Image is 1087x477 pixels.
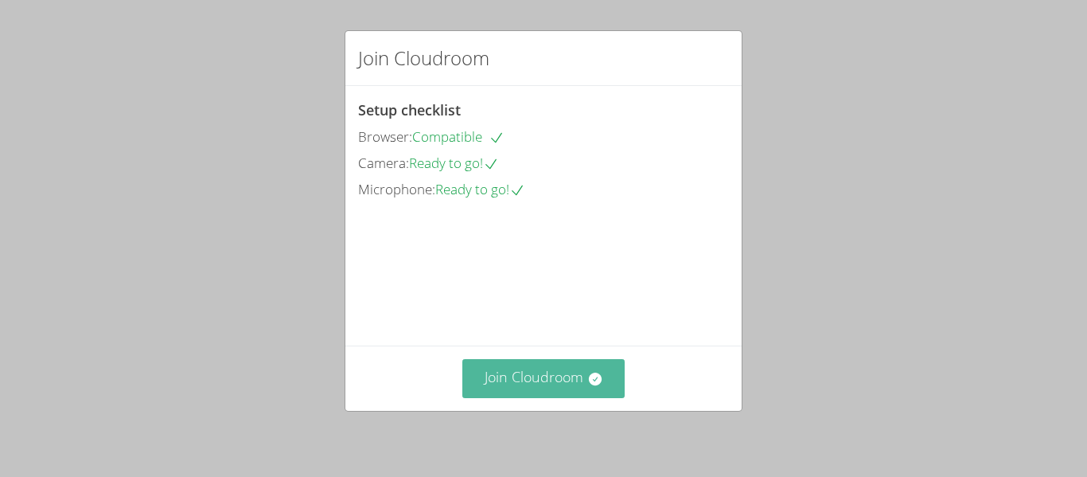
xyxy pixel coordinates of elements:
span: Ready to go! [409,154,499,172]
span: Ready to go! [435,180,525,198]
span: Microphone: [358,180,435,198]
span: Browser: [358,127,412,146]
span: Setup checklist [358,100,461,119]
h2: Join Cloudroom [358,44,489,72]
span: Compatible [412,127,505,146]
button: Join Cloudroom [462,359,625,398]
span: Camera: [358,154,409,172]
